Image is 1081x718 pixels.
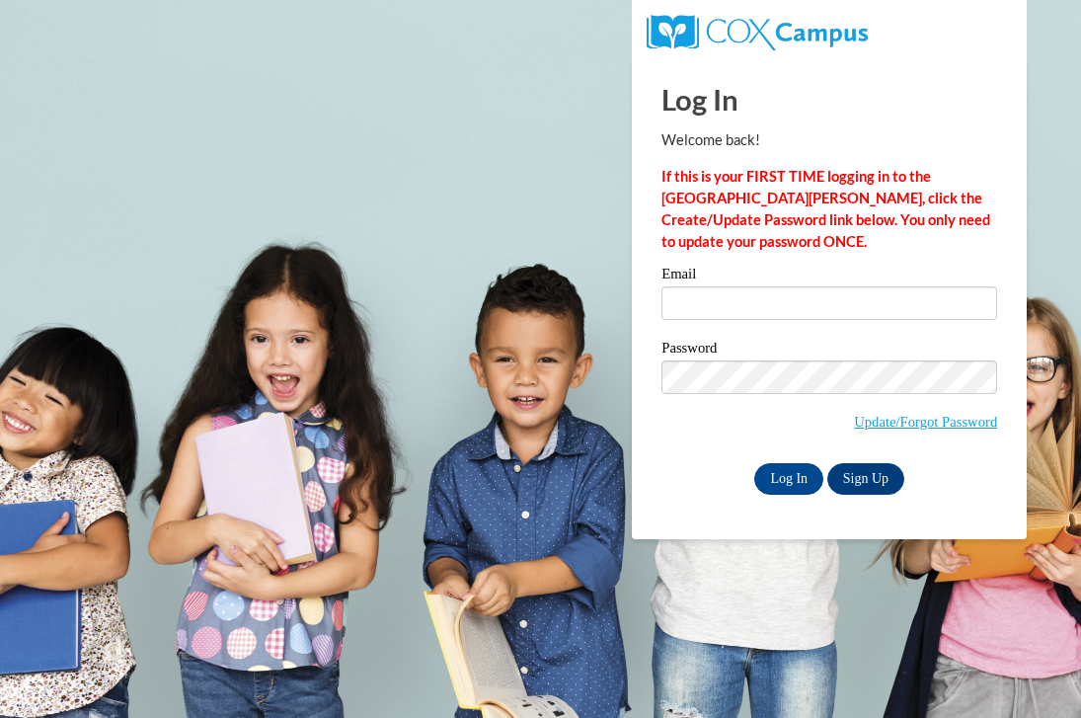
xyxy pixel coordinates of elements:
strong: If this is your FIRST TIME logging in to the [GEOGRAPHIC_DATA][PERSON_NAME], click the Create/Upd... [661,168,990,250]
input: Log In [754,463,823,495]
a: Update/Forgot Password [854,414,997,430]
img: COX Campus [647,15,867,50]
label: Password [661,341,997,360]
a: COX Campus [647,23,867,40]
p: Welcome back! [661,129,997,151]
a: Sign Up [827,463,904,495]
label: Email [661,267,997,286]
h1: Log In [661,79,997,120]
